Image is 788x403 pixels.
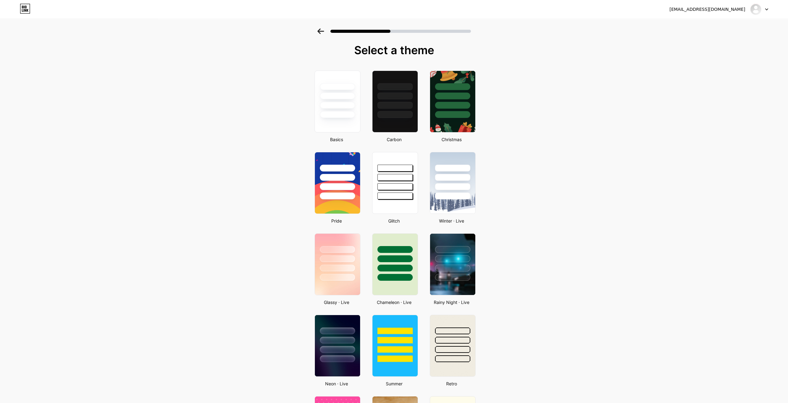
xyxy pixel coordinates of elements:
[370,299,418,305] div: Chameleon · Live
[313,136,360,143] div: Basics
[312,44,476,56] div: Select a theme
[370,136,418,143] div: Carbon
[428,136,476,143] div: Christmas
[313,380,360,387] div: Neon · Live
[750,3,762,15] img: Carlos Rico
[370,218,418,224] div: Glitch
[313,218,360,224] div: Pride
[313,299,360,305] div: Glassy · Live
[428,299,476,305] div: Rainy Night · Live
[428,380,476,387] div: Retro
[669,6,745,13] div: [EMAIL_ADDRESS][DOMAIN_NAME]
[428,218,476,224] div: Winter · Live
[370,380,418,387] div: Summer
